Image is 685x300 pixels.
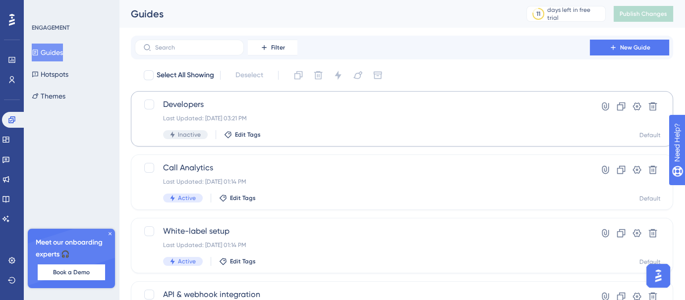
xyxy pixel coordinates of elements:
div: Default [639,258,661,266]
button: Guides [32,44,63,61]
div: Default [639,195,661,202]
span: Call Analytics [163,162,562,174]
span: Inactive [178,131,201,139]
div: Default [639,131,661,139]
span: White-label setup [163,225,562,237]
span: Book a Demo [53,268,90,276]
div: days left in free trial [547,6,602,22]
button: Themes [32,87,65,105]
button: Edit Tags [224,131,261,139]
button: Publish Changes [614,6,673,22]
span: New Guide [620,44,650,51]
div: Last Updated: [DATE] 01:14 PM [163,241,562,249]
span: Edit Tags [230,194,256,202]
span: Meet our onboarding experts 🎧 [36,237,107,260]
span: Edit Tags [235,131,261,139]
button: Hotspots [32,65,68,83]
span: Active [178,194,196,202]
span: Select All Showing [157,69,214,81]
iframe: UserGuiding AI Assistant Launcher [643,261,673,291]
button: Book a Demo [38,264,105,280]
span: Developers [163,99,562,110]
span: Edit Tags [230,257,256,265]
input: Search [155,44,235,51]
span: Need Help? [23,2,62,14]
div: 11 [536,10,540,18]
span: Deselect [235,69,263,81]
button: Edit Tags [219,257,256,265]
button: New Guide [590,40,669,55]
div: Last Updated: [DATE] 03:21 PM [163,114,562,122]
span: Active [178,257,196,265]
button: Edit Tags [219,194,256,202]
div: Guides [131,7,502,21]
span: Publish Changes [620,10,667,18]
div: Last Updated: [DATE] 01:14 PM [163,178,562,186]
span: Filter [271,44,285,51]
button: Deselect [227,66,272,84]
button: Filter [248,40,297,55]
div: ENGAGEMENT [32,24,69,32]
